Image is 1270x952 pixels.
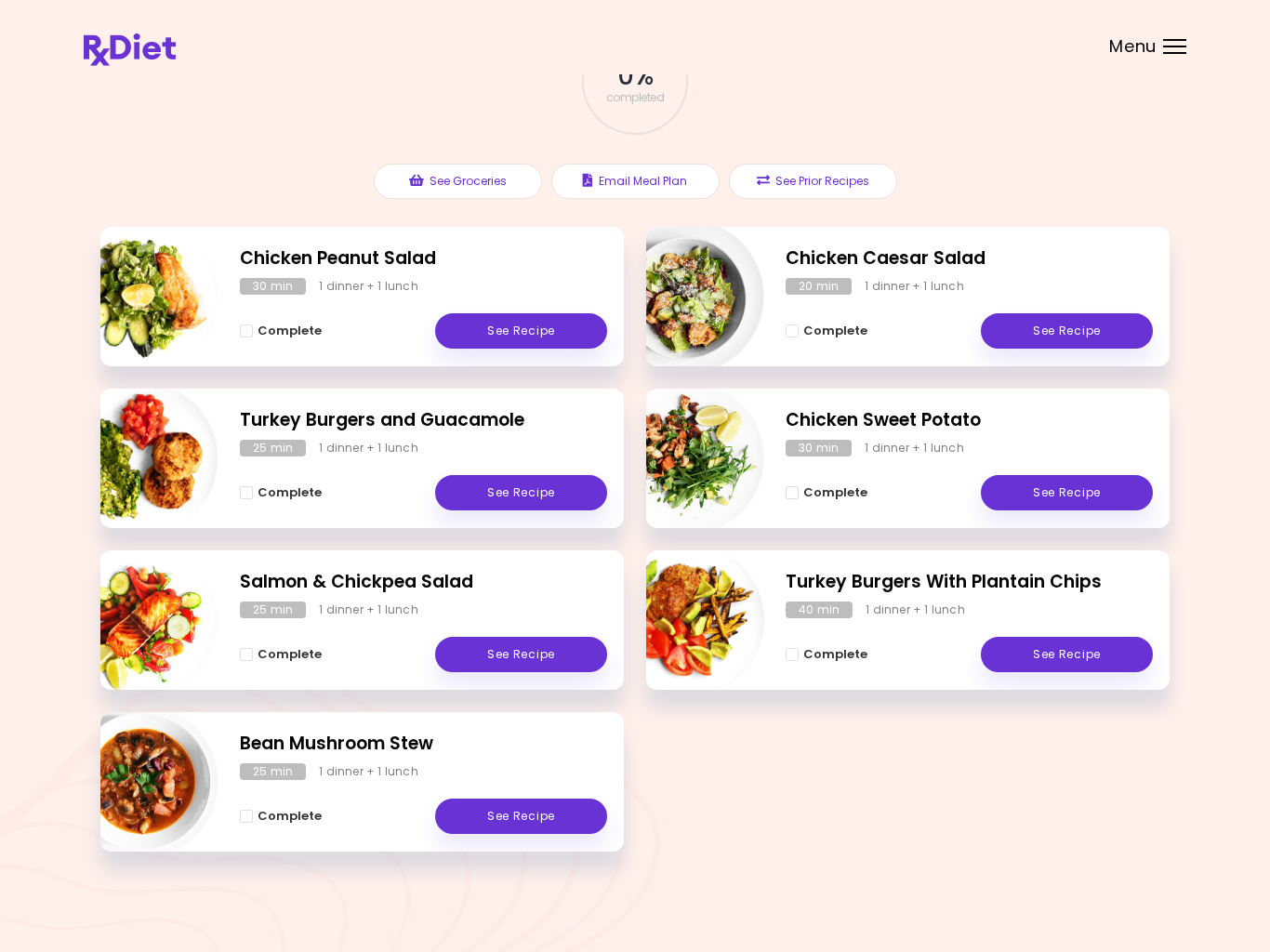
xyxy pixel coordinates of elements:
[240,643,322,666] button: Complete - Salmon & Chickpea Salad
[786,482,867,504] button: Complete - Chicken Sweet Potato
[64,381,218,535] img: Info - Turkey Burgers and Guacamole
[240,320,322,342] button: Complete - Chicken Peanut Salad
[610,543,764,697] img: Info - Turkey Burgers With Plantain Chips
[240,569,607,596] h2: Salmon & Chickpea Salad
[786,320,867,342] button: Complete - Chicken Caesar Salad
[981,313,1153,349] a: See Recipe - Chicken Caesar Salad
[240,731,607,758] h2: Bean Mushroom Stew
[865,278,964,295] div: 1 dinner + 1 lunch
[435,637,607,672] a: See Recipe - Salmon & Chickpea Salad
[435,313,607,349] a: See Recipe - Chicken Peanut Salad
[435,799,607,834] a: See Recipe - Bean Mushroom Stew
[319,602,418,618] div: 1 dinner + 1 lunch
[258,324,322,338] span: Complete
[786,245,1153,272] h2: Chicken Caesar Salad
[1109,38,1157,55] span: Menu
[319,278,418,295] div: 1 dinner + 1 lunch
[803,485,867,500] span: Complete
[240,440,306,456] div: 25 min
[319,763,418,780] div: 1 dinner + 1 lunch
[240,482,322,504] button: Complete - Turkey Burgers and Guacamole
[240,407,607,434] h2: Turkey Burgers and Guacamole
[786,602,853,618] div: 40 min
[981,637,1153,672] a: See Recipe - Turkey Burgers With Plantain Chips
[240,602,306,618] div: 25 min
[64,705,218,859] img: Info - Bean Mushroom Stew
[786,643,867,666] button: Complete - Turkey Burgers With Plantain Chips
[786,569,1153,596] h2: Turkey Burgers With Plantain Chips
[258,485,322,500] span: Complete
[729,164,897,199] button: See Prior Recipes
[84,33,176,66] img: RxDiet
[981,475,1153,510] a: See Recipe - Chicken Sweet Potato
[240,763,306,780] div: 25 min
[786,407,1153,434] h2: Chicken Sweet Potato
[551,164,720,199] button: Email Meal Plan
[435,475,607,510] a: See Recipe - Turkey Burgers and Guacamole
[258,647,322,662] span: Complete
[240,805,322,827] button: Complete - Bean Mushroom Stew
[610,219,764,374] img: Info - Chicken Caesar Salad
[803,324,867,338] span: Complete
[240,245,607,272] h2: Chicken Peanut Salad
[374,164,542,199] button: See Groceries
[786,440,852,456] div: 30 min
[240,278,306,295] div: 30 min
[617,60,652,92] span: 0 %
[319,440,418,456] div: 1 dinner + 1 lunch
[64,543,218,697] img: Info - Salmon & Chickpea Salad
[866,602,965,618] div: 1 dinner + 1 lunch
[865,440,964,456] div: 1 dinner + 1 lunch
[786,278,852,295] div: 20 min
[606,92,665,103] span: completed
[64,219,218,374] img: Info - Chicken Peanut Salad
[610,381,764,535] img: Info - Chicken Sweet Potato
[803,647,867,662] span: Complete
[258,809,322,824] span: Complete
